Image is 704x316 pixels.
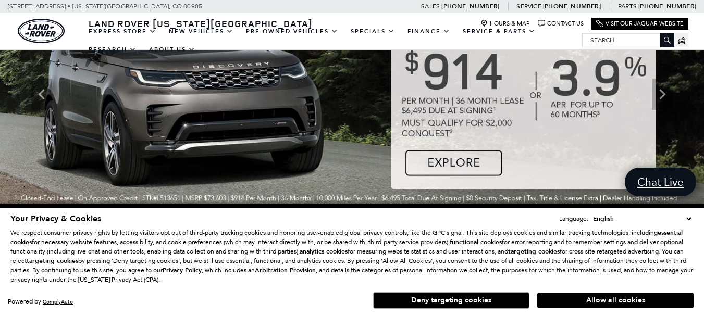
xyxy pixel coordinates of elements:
div: Language: [559,216,588,222]
a: [PHONE_NUMBER] [441,2,499,10]
a: New Vehicles [163,22,240,41]
button: Deny targeting cookies [373,292,529,309]
span: Chat Live [632,175,689,189]
strong: Arbitration Provision [255,266,316,274]
a: Visit Our Jaguar Website [596,20,684,28]
strong: analytics cookies [300,247,348,256]
a: land-rover [18,19,65,43]
a: Specials [344,22,401,41]
input: Search [583,34,674,46]
nav: Main Navigation [82,22,582,59]
span: Service [516,3,541,10]
a: EXPRESS STORE [82,22,163,41]
select: Language Select [590,213,694,224]
a: Finance [401,22,456,41]
a: ComplyAuto [43,298,73,305]
a: [PHONE_NUMBER] [543,2,601,10]
div: Previous [31,79,52,110]
a: [PHONE_NUMBER] [638,2,696,10]
a: About Us [143,41,202,59]
a: [STREET_ADDRESS] • [US_STATE][GEOGRAPHIC_DATA], CO 80905 [8,3,202,10]
a: Hours & Map [480,20,530,28]
u: Privacy Policy [163,266,202,274]
a: Contact Us [538,20,584,28]
span: Land Rover [US_STATE][GEOGRAPHIC_DATA] [89,17,313,30]
span: Parts [618,3,637,10]
img: Land Rover [18,19,65,43]
button: Allow all cookies [537,293,694,308]
span: Your Privacy & Cookies [10,213,101,224]
a: Pre-Owned Vehicles [240,22,344,41]
strong: targeting cookies [27,257,78,265]
strong: functional cookies [450,238,502,246]
a: Research [82,41,143,59]
a: Chat Live [625,168,696,196]
span: Sales [421,3,440,10]
a: Land Rover [US_STATE][GEOGRAPHIC_DATA] [82,17,319,30]
p: We respect consumer privacy rights by letting visitors opt out of third-party tracking cookies an... [10,228,694,284]
a: Privacy Policy [163,267,202,274]
div: Powered by [8,298,73,305]
div: Next [652,79,673,110]
strong: targeting cookies [508,247,560,256]
a: Service & Parts [456,22,542,41]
